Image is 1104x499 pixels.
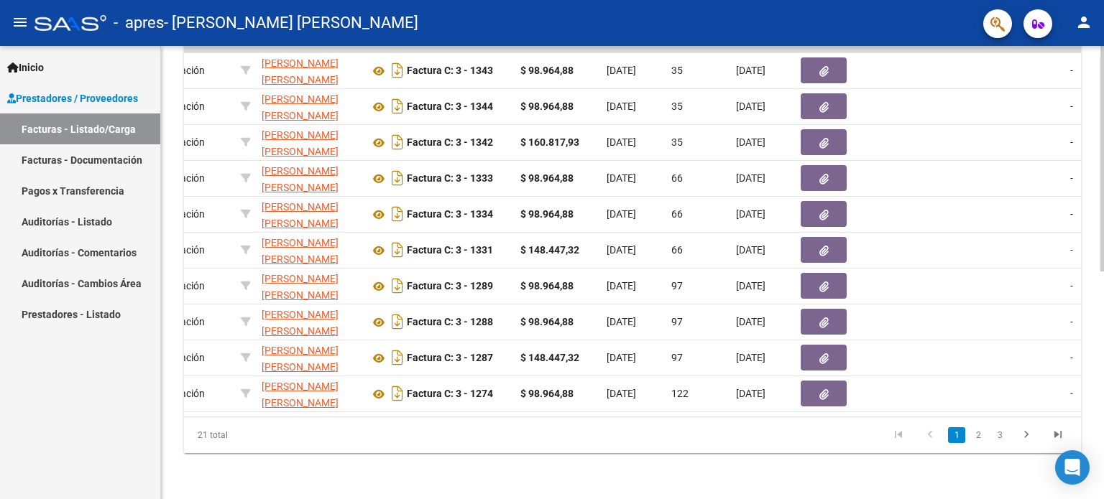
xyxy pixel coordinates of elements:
i: Descargar documento [388,346,407,369]
span: Prestadores / Proveedores [7,90,138,106]
span: [PERSON_NAME] [PERSON_NAME] [262,129,339,157]
span: 122 [671,388,689,399]
span: 66 [671,172,683,184]
span: [DATE] [736,316,765,327]
mat-icon: person [1075,14,1092,31]
div: 23234708694 [262,127,358,157]
span: [DATE] [607,280,636,292]
span: 35 [671,136,683,148]
span: [DATE] [736,352,765,363]
li: page 3 [989,423,1011,447]
i: Descargar documento [388,167,407,190]
span: - apres [114,7,164,39]
i: Descargar documento [388,310,407,333]
strong: $ 98.964,88 [520,280,574,292]
strong: $ 148.447,32 [520,244,579,256]
strong: $ 98.964,88 [520,388,574,399]
a: 2 [970,427,987,443]
span: [DATE] [736,280,765,292]
strong: $ 98.964,88 [520,316,574,327]
span: [DATE] [736,388,765,399]
strong: Factura C: 3 - 1331 [407,245,493,256]
span: 35 [671,65,683,76]
strong: Factura C: 3 - 1344 [407,101,493,113]
span: - [PERSON_NAME] [PERSON_NAME] [164,7,418,39]
a: go to next page [1013,427,1040,443]
span: - [1070,244,1073,256]
span: [PERSON_NAME] [PERSON_NAME] [262,201,339,229]
mat-icon: menu [11,14,29,31]
strong: Factura C: 3 - 1274 [407,388,493,400]
span: - [1070,136,1073,148]
a: go to first page [885,427,912,443]
span: [DATE] [736,244,765,256]
span: [DATE] [607,101,636,112]
span: - [1070,65,1073,76]
strong: $ 98.964,88 [520,208,574,220]
i: Descargar documento [388,202,407,225]
i: Descargar documento [388,95,407,118]
span: - [1070,352,1073,363]
strong: Factura C: 3 - 1342 [407,137,493,149]
span: [DATE] [736,172,765,184]
span: [DATE] [736,208,765,220]
span: [DATE] [736,65,765,76]
div: 23234708694 [262,163,358,193]
span: [PERSON_NAME] [PERSON_NAME] [262,165,339,193]
div: 23234708694 [262,199,358,229]
strong: $ 98.964,88 [520,101,574,112]
span: [PERSON_NAME] [PERSON_NAME] [262,57,339,85]
span: 66 [671,244,683,256]
span: [PERSON_NAME] [PERSON_NAME] [262,381,339,409]
div: 23234708694 [262,342,358,373]
strong: Factura C: 3 - 1334 [407,209,493,220]
span: - [1070,316,1073,327]
div: Open Intercom Messenger [1055,450,1090,485]
a: go to previous page [916,427,944,443]
div: 23234708694 [262,378,358,409]
i: Descargar documento [388,238,407,261]
i: Descargar documento [388,274,407,297]
span: [PERSON_NAME] [PERSON_NAME] [262,345,339,373]
span: - [1070,208,1073,220]
span: [DATE] [736,136,765,148]
span: [PERSON_NAME] [PERSON_NAME] [262,93,339,121]
strong: $ 98.964,88 [520,65,574,76]
div: 23234708694 [262,307,358,337]
span: [DATE] [607,352,636,363]
div: 21 total [184,417,361,453]
div: 23234708694 [262,55,358,85]
span: - [1070,388,1073,399]
span: [DATE] [607,172,636,184]
span: 35 [671,101,683,112]
span: 66 [671,208,683,220]
span: 97 [671,316,683,327]
a: go to last page [1044,427,1072,443]
strong: Factura C: 3 - 1288 [407,317,493,328]
span: [DATE] [607,316,636,327]
span: [DATE] [607,136,636,148]
strong: $ 160.817,93 [520,136,579,148]
li: page 1 [946,423,967,447]
i: Descargar documento [388,59,407,82]
span: 97 [671,352,683,363]
i: Descargar documento [388,382,407,405]
i: Descargar documento [388,131,407,154]
span: [DATE] [607,208,636,220]
span: - [1070,101,1073,112]
li: page 2 [967,423,989,447]
a: 1 [948,427,965,443]
span: - [1070,280,1073,292]
div: 23234708694 [262,235,358,265]
strong: Factura C: 3 - 1289 [407,281,493,292]
span: [DATE] [736,101,765,112]
span: [DATE] [607,65,636,76]
span: - [1070,172,1073,184]
strong: Factura C: 3 - 1287 [407,353,493,364]
span: 97 [671,280,683,292]
strong: Factura C: 3 - 1333 [407,173,493,185]
span: [DATE] [607,388,636,399]
span: [PERSON_NAME] [PERSON_NAME] [262,309,339,337]
div: 23234708694 [262,271,358,301]
span: [PERSON_NAME] [PERSON_NAME] [262,237,339,265]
